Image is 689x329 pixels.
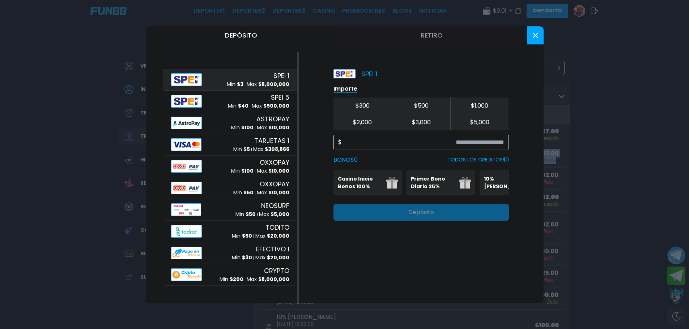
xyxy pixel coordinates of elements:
span: CRYPTO [264,266,289,276]
img: Alipay [171,203,201,216]
p: Primer Bono Diario 25% [411,175,455,190]
button: Retiro [336,26,527,44]
button: AlipayCRYPTOMin $200Max $8,000,000 [163,264,297,286]
button: AlipayTARJETAS 1Min $5Max $308,866 [163,134,297,156]
img: Alipay [171,160,202,173]
button: AlipayASTROPAYMin $100Max $10,000 [163,112,297,134]
span: $ 8,000,000 [258,276,289,283]
button: AlipayOXXOPAYMin $100Max $10,000 [163,156,297,177]
button: Primer Bono Diario 25% [407,170,475,195]
span: EFECTIVO 1 [256,244,289,254]
p: Max [255,254,289,261]
button: AlipayTODITOMin $50Max $20,000 [163,221,297,242]
span: TODITO [265,222,289,232]
p: Min [220,276,243,283]
p: Importe [333,85,357,93]
button: $500 [392,98,450,114]
span: $ 10,000 [268,124,289,131]
p: SPEI 1 [333,69,377,79]
p: Min [233,146,250,153]
p: Min [232,232,252,240]
span: $ 308,866 [265,146,289,153]
img: gift [386,177,398,189]
span: $ 500,000 [263,102,289,109]
img: Alipay [171,117,202,129]
p: Min [235,211,256,218]
p: Max [253,146,289,153]
button: AlipayEFECTIVO 1Min $30Max $20,000 [163,242,297,264]
span: $ 5 [243,146,250,153]
button: $2,000 [333,114,392,130]
p: Max [257,189,289,196]
span: $ 3 [237,81,243,88]
p: Min [231,167,254,175]
p: Max [257,124,289,131]
button: $3,000 [392,114,450,130]
p: Max [252,102,289,110]
span: $ 50 [246,211,256,218]
img: Alipay [171,225,202,238]
p: Max [255,232,289,240]
span: TARJETAS 1 [254,136,289,146]
img: Alipay [171,73,202,86]
button: Depósito [333,204,509,221]
p: Casino Inicio Bonos 100% [338,175,382,190]
p: Min [233,189,254,196]
span: SPEI 1 [273,71,289,81]
p: Min [232,254,252,261]
button: 10% [PERSON_NAME] [480,170,548,195]
span: $ 50 [243,189,254,196]
span: OXXOPAY [260,157,289,167]
img: gift [459,177,471,189]
button: Casino Inicio Bonos 100% [333,170,402,195]
p: Max [247,276,289,283]
span: SPEI 5 [271,92,289,102]
p: Max [247,81,289,88]
button: Depósito [146,26,336,44]
button: AlipayOXXOPAYMin $50Max $10,000 [163,177,297,199]
span: $ 40 [238,102,248,109]
img: Alipay [171,182,202,194]
span: $ 200 [230,276,243,283]
span: $ 8,000,000 [258,81,289,88]
img: Platform Logo [333,69,356,78]
img: Alipay [171,95,202,108]
p: Max [257,167,289,175]
span: ASTROPAY [256,114,289,124]
span: $ 5,000 [271,211,289,218]
button: AlipaySPEI 5Min $40Max $500,000 [163,91,297,112]
span: $ 100 [241,124,254,131]
span: $ 20,000 [267,254,289,261]
button: $1,000 [450,98,509,114]
button: AlipaySPEI 1Min $3Max $8,000,000 [163,69,297,91]
span: $ 20,000 [267,232,289,239]
p: Min [228,102,248,110]
span: NEOSURF [261,201,289,211]
p: Min [231,124,254,131]
p: TODOS LOS CREDITOS $ 0 [447,156,509,164]
img: Alipay [171,268,202,281]
p: Max [259,211,289,218]
span: $ 30 [242,254,252,261]
span: $ [338,138,342,147]
p: 10% [PERSON_NAME] [484,175,528,190]
p: Min [227,81,243,88]
span: $ 10,000 [268,189,289,196]
span: $ 100 [241,167,254,174]
img: Alipay [171,138,201,151]
span: $ 10,000 [268,167,289,174]
span: $ 50 [242,232,252,239]
button: AlipayNEOSURFMin $50Max $5,000 [163,199,297,221]
label: BONO $ 0 [333,156,358,164]
img: Alipay [171,247,202,259]
span: OXXOPAY [260,179,289,189]
button: $5,000 [450,114,509,130]
button: $300 [333,98,392,114]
